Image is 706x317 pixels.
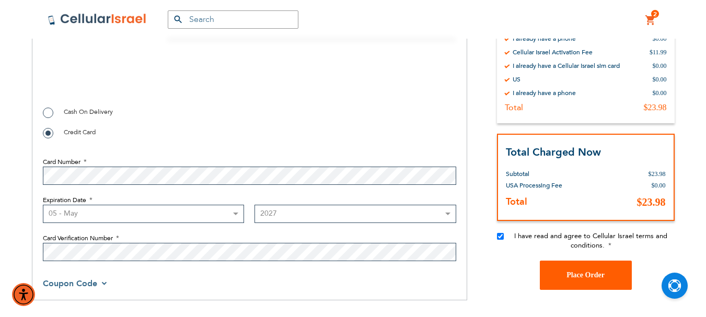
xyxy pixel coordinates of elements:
[43,278,97,289] span: Coupon Code
[645,14,656,27] a: 2
[506,160,587,180] th: Subtotal
[652,182,666,189] span: $0.00
[540,261,632,290] button: Place Order
[506,195,527,208] strong: Total
[650,48,667,56] div: $11.99
[43,57,202,98] iframe: reCAPTCHA
[513,34,576,43] div: I already have a phone
[12,283,35,306] div: Accessibility Menu
[653,89,667,97] div: $0.00
[43,158,80,166] span: Card Number
[566,271,605,279] span: Place Order
[514,231,667,250] span: I have read and agree to Cellular Israel terms and conditions.
[506,145,601,159] strong: Total Charged Now
[43,234,113,242] span: Card Verification Number
[637,196,666,208] span: $23.98
[43,196,86,204] span: Expiration Date
[48,13,147,26] img: Cellular Israel Logo
[653,75,667,84] div: $0.00
[644,102,667,113] div: $23.98
[513,62,620,70] div: I already have a Cellular Israel sim card
[513,89,576,97] div: I already have a phone
[64,128,96,136] span: Credit Card
[649,170,666,178] span: $23.98
[513,48,593,56] div: Cellular Israel Activation Fee
[168,10,298,29] input: Search
[506,181,562,190] span: USA Processing Fee
[64,108,113,116] span: Cash On Delivery
[513,75,520,84] div: US
[653,62,667,70] div: $0.00
[653,34,667,43] div: $0.00
[505,102,523,113] div: Total
[653,10,657,18] span: 2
